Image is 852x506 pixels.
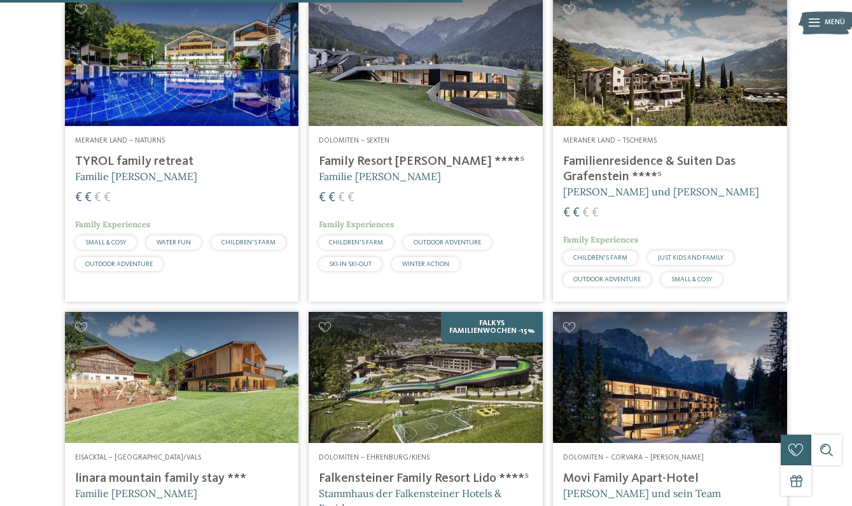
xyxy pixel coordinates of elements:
[94,192,101,204] span: €
[563,154,777,185] h4: Familienresidence & Suiten Das Grafenstein ****ˢ
[319,137,389,144] span: Dolomiten – Sexten
[319,170,441,183] span: Familie [PERSON_NAME]
[592,207,599,220] span: €
[563,487,721,500] span: [PERSON_NAME] und sein Team
[319,454,429,461] span: Dolomiten – Ehrenburg/Kiens
[65,312,299,444] img: Familienhotels gesucht? Hier findet ihr die besten!
[573,207,580,220] span: €
[582,207,589,220] span: €
[573,276,641,283] span: OUTDOOR ADVENTURE
[221,239,276,246] span: CHILDREN’S FARM
[328,192,335,204] span: €
[75,170,197,183] span: Familie [PERSON_NAME]
[658,255,723,261] span: JUST KIDS AND FAMILY
[85,192,92,204] span: €
[414,239,481,246] span: OUTDOOR ADVENTURE
[75,471,289,486] h4: linara mountain family stay ***
[563,207,570,220] span: €
[563,137,657,144] span: Meraner Land – Tscherms
[319,192,326,204] span: €
[85,261,153,267] span: OUTDOOR ADVENTURE
[85,239,126,246] span: SMALL & COSY
[75,454,201,461] span: Eisacktal – [GEOGRAPHIC_DATA]/Vals
[402,261,449,267] span: WINTER ACTION
[75,192,82,204] span: €
[104,192,111,204] span: €
[319,154,533,169] h4: Family Resort [PERSON_NAME] ****ˢ
[347,192,354,204] span: €
[75,137,165,144] span: Meraner Land – Naturns
[75,219,150,230] span: Family Experiences
[157,239,191,246] span: WATER FUN
[563,471,777,486] h4: Movi Family Apart-Hotel
[553,312,787,444] img: Familienhotels gesucht? Hier findet ihr die besten!
[338,192,345,204] span: €
[563,185,759,198] span: [PERSON_NAME] und [PERSON_NAME]
[329,239,383,246] span: CHILDREN’S FARM
[75,487,197,500] span: Familie [PERSON_NAME]
[75,154,289,169] h4: TYROL family retreat
[309,312,543,444] img: Familienhotels gesucht? Hier findet ihr die besten!
[319,219,394,230] span: Family Experiences
[329,261,372,267] span: SKI-IN SKI-OUT
[563,234,638,245] span: Family Experiences
[573,255,627,261] span: CHILDREN’S FARM
[319,471,533,486] h4: Falkensteiner Family Resort Lido ****ˢ
[563,454,704,461] span: Dolomiten – Corvara – [PERSON_NAME]
[671,276,712,283] span: SMALL & COSY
